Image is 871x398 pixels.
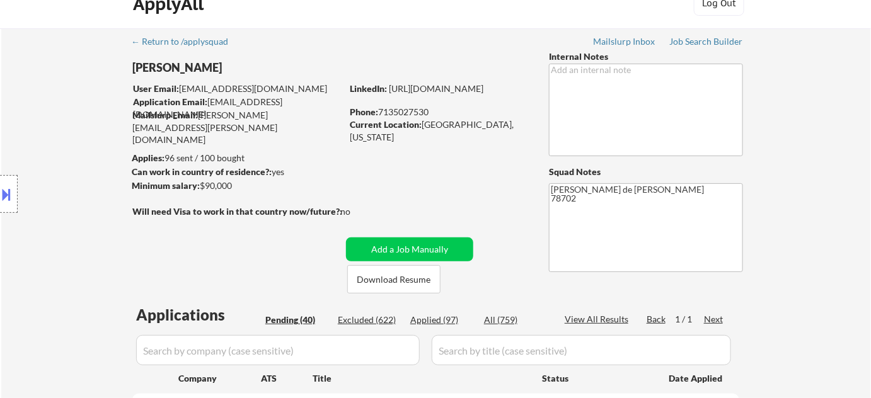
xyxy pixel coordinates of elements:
div: 1 / 1 [675,313,704,326]
div: Company [178,372,261,385]
div: 96 sent / 100 bought [132,152,342,164]
strong: LinkedIn: [350,83,387,94]
div: Applications [136,307,261,322]
a: Mailslurp Inbox [593,37,656,49]
div: 7135027530 [350,106,528,118]
div: All (759) [484,314,547,326]
div: [EMAIL_ADDRESS][DOMAIN_NAME] [133,82,342,95]
div: ← Return to /applysquad [131,37,240,46]
input: Search by title (case sensitive) [432,335,731,365]
button: Download Resume [347,265,441,293]
div: Applied (97) [410,314,473,326]
div: Pending (40) [265,314,328,326]
div: [PERSON_NAME] [132,60,391,76]
div: View All Results [565,313,632,326]
strong: Phone: [350,106,378,117]
div: Mailslurp Inbox [593,37,656,46]
div: Back [647,313,667,326]
div: no [340,205,376,218]
div: Status [542,367,650,389]
strong: Current Location: [350,119,422,130]
div: [PERSON_NAME][EMAIL_ADDRESS][PERSON_NAME][DOMAIN_NAME] [132,109,342,146]
strong: Will need Visa to work in that country now/future?: [132,206,342,217]
div: [GEOGRAPHIC_DATA], [US_STATE] [350,118,528,143]
div: Excluded (622) [338,314,401,326]
div: Next [704,313,724,326]
div: $90,000 [132,179,342,192]
div: Squad Notes [549,166,743,178]
div: [EMAIL_ADDRESS][DOMAIN_NAME] [133,96,342,120]
div: Internal Notes [549,50,743,63]
div: yes [132,166,338,178]
div: Date Applied [669,372,724,385]
div: Job Search Builder [669,37,743,46]
input: Search by company (case sensitive) [136,335,420,365]
a: ← Return to /applysquad [131,37,240,49]
a: Job Search Builder [669,37,743,49]
div: ATS [261,372,313,385]
button: Add a Job Manually [346,237,473,261]
div: Title [313,372,530,385]
a: [URL][DOMAIN_NAME] [389,83,483,94]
